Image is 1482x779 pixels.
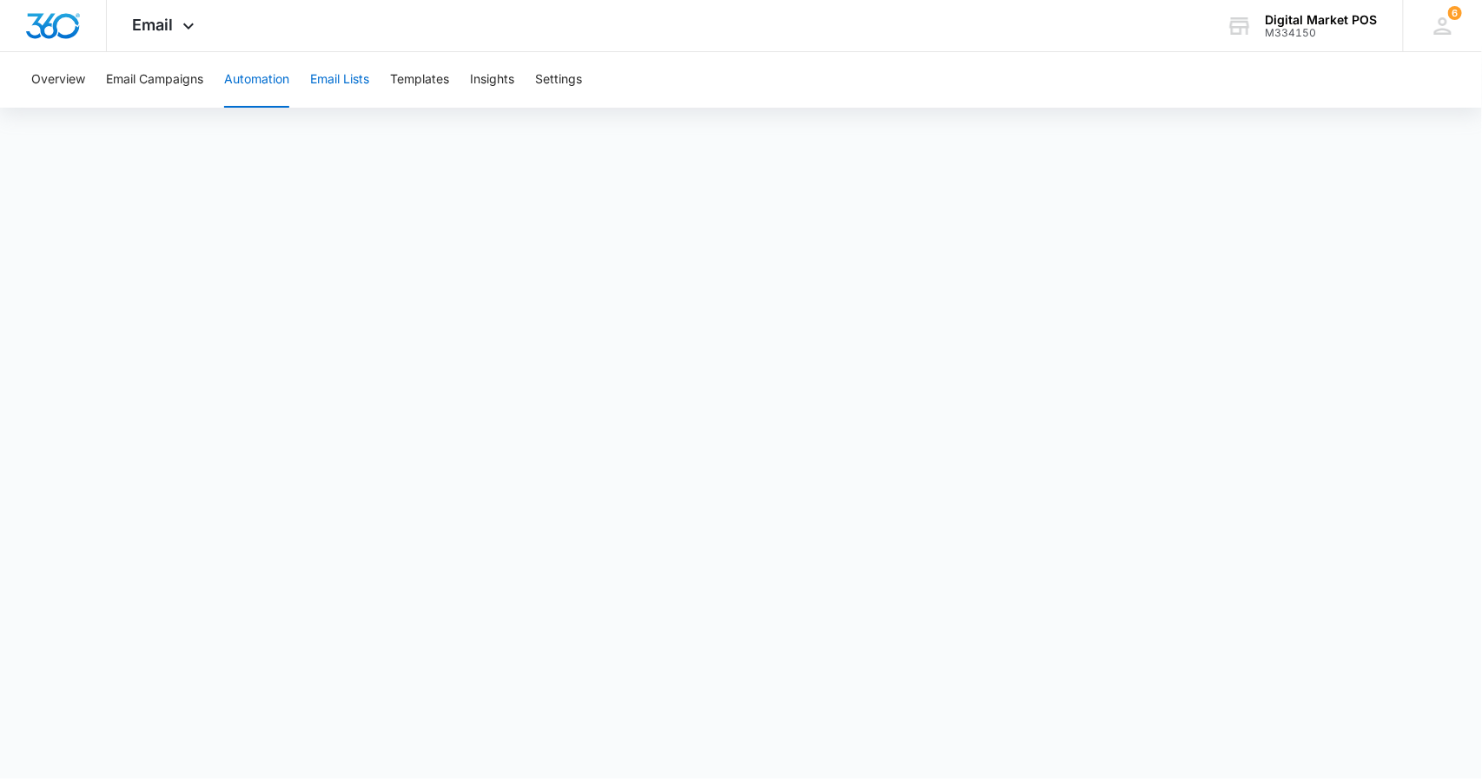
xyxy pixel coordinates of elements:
[1448,6,1462,20] span: 6
[310,52,369,108] button: Email Lists
[470,52,514,108] button: Insights
[1448,6,1462,20] div: notifications count
[1266,27,1378,39] div: account id
[535,52,582,108] button: Settings
[390,52,449,108] button: Templates
[106,52,203,108] button: Email Campaigns
[133,16,174,34] span: Email
[1266,13,1378,27] div: account name
[31,52,85,108] button: Overview
[224,52,289,108] button: Automation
